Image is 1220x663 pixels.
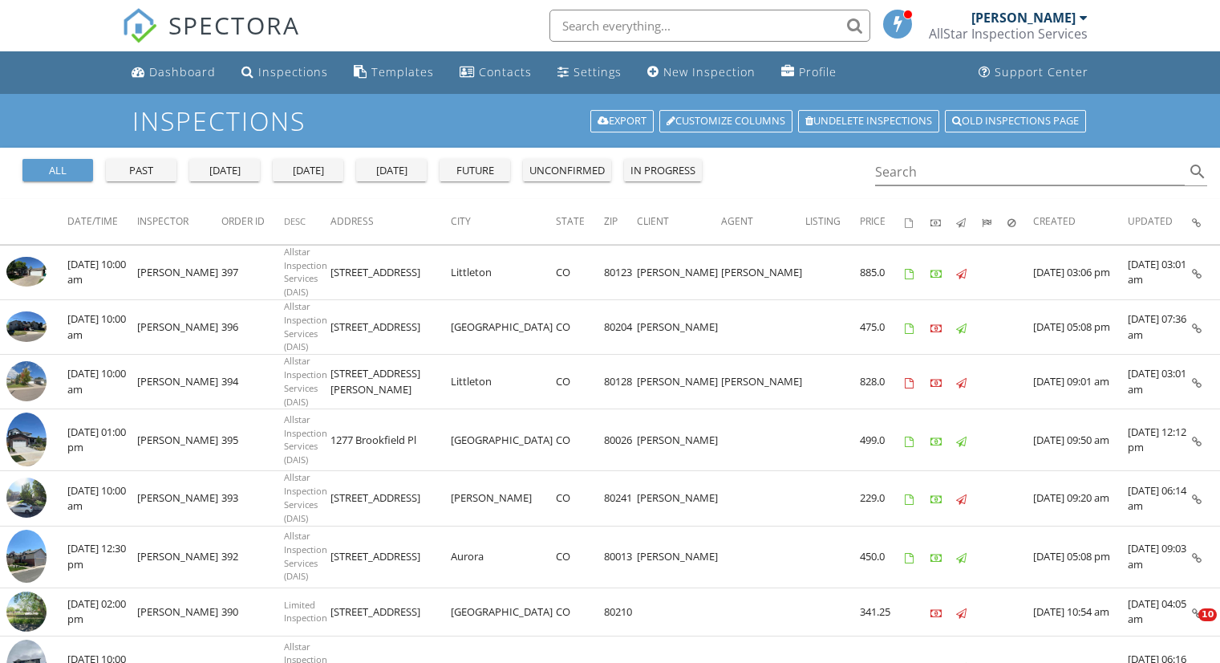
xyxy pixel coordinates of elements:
div: New Inspection [663,64,756,79]
span: Client [637,214,669,228]
th: Client: Not sorted. [637,199,721,244]
th: Updated: Not sorted. [1128,199,1192,244]
td: 80026 [604,409,637,471]
span: Date/Time [67,214,118,228]
td: 80241 [604,471,637,526]
span: Allstar Inspection Services (DAIS) [284,300,327,352]
td: [PERSON_NAME] [137,300,221,355]
h1: Inspections [132,107,1088,135]
td: [GEOGRAPHIC_DATA] [451,588,556,637]
span: State [556,214,585,228]
td: [STREET_ADDRESS] [330,526,451,588]
td: [DATE] 09:20 am [1033,471,1128,526]
a: Customize Columns [659,110,792,132]
span: Limited Inspection [284,599,327,624]
button: in progress [624,159,702,181]
a: Support Center [972,58,1095,87]
td: [STREET_ADDRESS] [330,588,451,637]
th: State: Not sorted. [556,199,604,244]
td: 450.0 [860,526,905,588]
span: Order ID [221,214,265,228]
td: [DATE] 01:00 pm [67,409,137,471]
div: all [29,163,87,179]
td: [DATE] 06:14 am [1128,471,1192,526]
span: Allstar Inspection Services (DAIS) [284,530,327,582]
div: Settings [574,64,622,79]
a: Company Profile [775,58,843,87]
img: streetview [6,592,47,632]
td: [DATE] 02:00 pm [67,588,137,637]
td: [PERSON_NAME] [137,245,221,299]
td: 80123 [604,245,637,299]
a: Export [590,110,654,132]
div: past [112,163,170,179]
td: 341.25 [860,588,905,637]
td: [PERSON_NAME] [637,526,721,588]
td: [DATE] 05:08 pm [1033,526,1128,588]
th: Order ID: Not sorted. [221,199,284,244]
th: Address: Not sorted. [330,199,451,244]
td: 395 [221,409,284,471]
td: CO [556,355,604,409]
td: 885.0 [860,245,905,299]
a: Settings [551,58,628,87]
button: [DATE] [356,159,427,181]
td: [DATE] 04:05 am [1128,588,1192,637]
a: Old inspections page [945,110,1086,132]
td: [PERSON_NAME] [137,471,221,526]
input: Search [875,159,1186,185]
td: [DATE] 10:00 am [67,471,137,526]
div: [DATE] [196,163,253,179]
th: Inspector: Not sorted. [137,199,221,244]
span: Allstar Inspection Services (DAIS) [284,246,327,298]
td: 80128 [604,355,637,409]
td: [PERSON_NAME] [137,588,221,637]
button: all [22,159,93,181]
th: Agent: Not sorted. [721,199,805,244]
td: [PERSON_NAME] [451,471,556,526]
span: Zip [604,214,618,228]
a: New Inspection [641,58,762,87]
iframe: Intercom live chat [1165,608,1204,647]
span: SPECTORA [168,8,300,42]
button: [DATE] [189,159,260,181]
td: CO [556,245,604,299]
td: 1277 Brookfield Pl [330,409,451,471]
img: 8914303%2Fcover_photos%2F6dnnp1p7jDXGzwKZ1Uwf%2Fsmall.jpg [6,530,47,584]
td: [DATE] 09:03 am [1128,526,1192,588]
td: [DATE] 05:08 pm [1033,300,1128,355]
td: 229.0 [860,471,905,526]
td: 828.0 [860,355,905,409]
td: [PERSON_NAME] [637,471,721,526]
span: Allstar Inspection Services (DAIS) [284,355,327,407]
td: 475.0 [860,300,905,355]
td: CO [556,300,604,355]
td: [DATE] 03:01 am [1128,245,1192,299]
div: AllStar Inspection Services [929,26,1088,42]
button: past [106,159,176,181]
div: in progress [630,163,695,179]
button: unconfirmed [523,159,611,181]
th: Published: Not sorted. [956,199,982,244]
td: 394 [221,355,284,409]
span: Updated [1128,214,1173,228]
th: Submitted: Not sorted. [982,199,1007,244]
td: [DATE] 09:50 am [1033,409,1128,471]
a: Undelete inspections [798,110,939,132]
div: Inspections [258,64,328,79]
div: Support Center [995,64,1088,79]
th: Canceled: Not sorted. [1007,199,1033,244]
div: unconfirmed [529,163,605,179]
td: [DATE] 10:00 am [67,300,137,355]
td: [PERSON_NAME] [137,526,221,588]
td: [STREET_ADDRESS][PERSON_NAME] [330,355,451,409]
td: [PERSON_NAME] [637,355,721,409]
img: 9526198%2Fcover_photos%2FLUeqP5Brwjp0j0IjZOVJ%2Fsmall.jpg [6,311,47,341]
span: Price [860,214,886,228]
td: [DATE] 12:12 pm [1128,409,1192,471]
span: 10 [1198,608,1217,621]
td: [DATE] 03:01 am [1128,355,1192,409]
th: Agreements signed: Not sorted. [905,199,930,244]
div: Contacts [479,64,532,79]
a: Templates [347,58,440,87]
